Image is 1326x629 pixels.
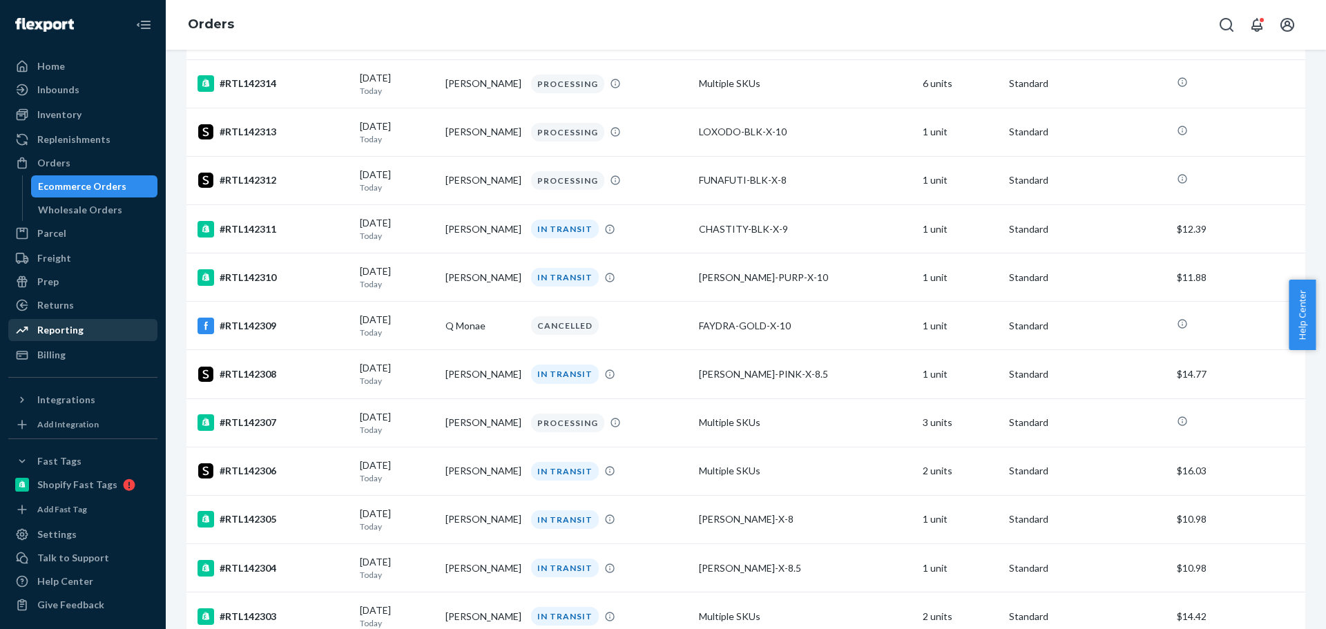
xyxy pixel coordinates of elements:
td: $14.77 [1171,350,1305,398]
div: #RTL142314 [198,75,349,92]
p: Standard [1009,173,1166,187]
a: Home [8,55,157,77]
div: Talk to Support [37,551,109,565]
div: CHASTITY-BLK-X-9 [699,222,912,236]
div: #RTL142304 [198,560,349,577]
div: IN TRANSIT [531,268,599,287]
p: Today [360,472,434,484]
p: Standard [1009,367,1166,381]
a: Prep [8,271,157,293]
div: [DATE] [360,313,434,338]
div: Help Center [37,574,93,588]
div: [PERSON_NAME]-X-8 [699,512,912,526]
td: [PERSON_NAME] [440,108,526,156]
div: Parcel [37,226,66,240]
p: Standard [1009,125,1166,139]
div: #RTL142310 [198,269,349,286]
td: 1 unit [917,350,1003,398]
div: IN TRANSIT [531,510,599,529]
a: Inbounds [8,79,157,101]
p: Today [360,182,434,193]
a: Parcel [8,222,157,244]
div: FUNAFUTI-BLK-X-8 [699,173,912,187]
td: 1 unit [917,302,1003,350]
td: Multiple SKUs [693,59,917,108]
p: Today [360,230,434,242]
a: Inventory [8,104,157,126]
p: Standard [1009,271,1166,284]
div: Returns [37,298,74,312]
button: Fast Tags [8,450,157,472]
div: #RTL142308 [198,366,349,383]
div: [DATE] [360,71,434,97]
p: Today [360,569,434,581]
td: [PERSON_NAME] [440,495,526,543]
div: Orders [37,156,70,170]
td: 1 unit [917,253,1003,302]
div: Reporting [37,323,84,337]
div: #RTL142306 [198,463,349,479]
td: [PERSON_NAME] [440,447,526,495]
p: Standard [1009,222,1166,236]
td: [PERSON_NAME] [440,205,526,253]
div: IN TRANSIT [531,462,599,481]
div: Inbounds [37,83,79,97]
div: [PERSON_NAME]-PURP-X-10 [699,271,912,284]
div: [DATE] [360,216,434,242]
p: Today [360,327,434,338]
div: Billing [37,348,66,362]
td: 1 unit [917,156,1003,204]
div: [DATE] [360,119,434,145]
button: Open notifications [1243,11,1271,39]
div: CANCELLED [531,316,599,335]
p: Today [360,85,434,97]
a: Returns [8,294,157,316]
div: [DATE] [360,603,434,629]
p: Today [360,521,434,532]
div: IN TRANSIT [531,559,599,577]
p: Standard [1009,610,1166,623]
p: Today [360,617,434,629]
td: [PERSON_NAME] [440,59,526,108]
div: Add Fast Tag [37,503,87,515]
div: Ecommerce Orders [38,180,126,193]
p: Standard [1009,512,1166,526]
p: Standard [1009,319,1166,333]
a: Help Center [8,570,157,592]
p: Today [360,278,434,290]
td: $10.98 [1171,495,1305,543]
td: 2 units [917,447,1003,495]
td: Q Monae [440,302,526,350]
div: IN TRANSIT [531,607,599,626]
a: Add Fast Tag [8,501,157,518]
button: Open account menu [1274,11,1301,39]
td: [PERSON_NAME] [440,350,526,398]
td: Multiple SKUs [693,398,917,447]
a: Replenishments [8,128,157,151]
a: Orders [8,152,157,174]
p: Standard [1009,464,1166,478]
td: [PERSON_NAME] [440,156,526,204]
td: 1 unit [917,495,1003,543]
img: Flexport logo [15,18,74,32]
div: Prep [37,275,59,289]
td: 3 units [917,398,1003,447]
a: Reporting [8,319,157,341]
div: Inventory [37,108,81,122]
td: [PERSON_NAME] [440,253,526,302]
div: #RTL142313 [198,124,349,140]
button: Close Navigation [130,11,157,39]
div: Integrations [37,393,95,407]
div: [DATE] [360,507,434,532]
div: [DATE] [360,361,434,387]
div: [DATE] [360,168,434,193]
p: Today [360,424,434,436]
td: [PERSON_NAME] [440,398,526,447]
div: Wholesale Orders [38,203,122,217]
div: Replenishments [37,133,110,146]
ol: breadcrumbs [177,5,245,45]
div: #RTL142305 [198,511,349,528]
div: #RTL142312 [198,172,349,188]
div: PROCESSING [531,414,604,432]
td: $12.39 [1171,205,1305,253]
